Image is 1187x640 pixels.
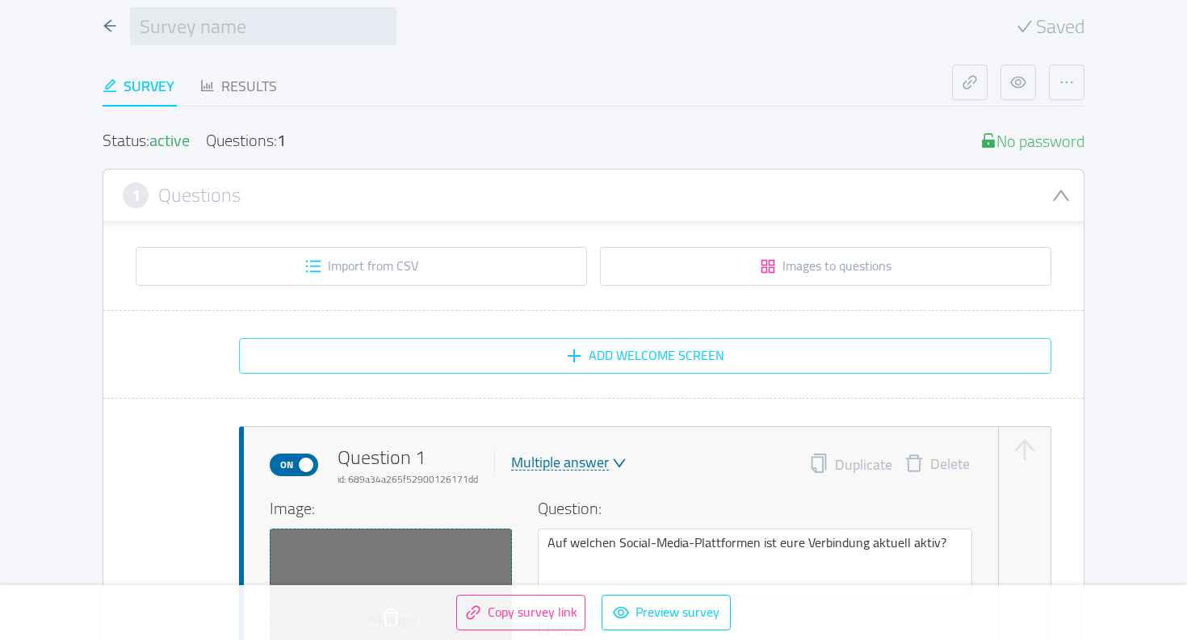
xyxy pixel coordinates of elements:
button: icon: ellipsis [1049,65,1084,100]
span: On [275,454,298,475]
div: Multiple answer [511,455,609,471]
button: icon: copyDuplicate [809,454,892,476]
button: icon: deleteDelete [892,454,982,476]
button: icon: eye [1000,65,1036,100]
i: icon: arrow-left [103,19,117,33]
i: icon: down [612,456,627,471]
button: icon: arrow-up [1012,437,1038,462]
div: Survey [103,75,174,97]
div: icon: arrow-left [103,15,117,37]
button: icon: eyePreview survey [602,595,731,630]
div: Results [200,75,277,97]
div: id: 689a34a265f52900126171dd [338,472,478,487]
input: Survey name [130,7,396,45]
i: icon: edit [103,78,117,93]
i: icon: down [1051,186,1071,205]
span: active [149,125,190,155]
button: icon: linkCopy survey link [456,595,585,630]
h3: Questions [158,186,241,204]
div: Status: [103,132,190,149]
div: 1 [277,125,286,155]
button: icon: unordered-listImport from CSV [136,247,587,286]
i: icon: bar-chart [200,78,215,93]
span: Saved [1036,17,1084,36]
i: icon: check [1017,19,1033,35]
button: icon: plusAdd Welcome screen [239,338,1051,374]
h4: Question: [538,496,972,521]
div: Questions: [206,132,286,149]
i: icon: unlock [980,132,996,148]
div: Question 1 [338,443,478,487]
div: No password [980,132,1084,149]
button: icon: appstoreImages to questions [600,247,1051,286]
span: 1 [132,186,141,204]
button: icon: link [952,65,988,100]
h4: Image: [270,496,512,521]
